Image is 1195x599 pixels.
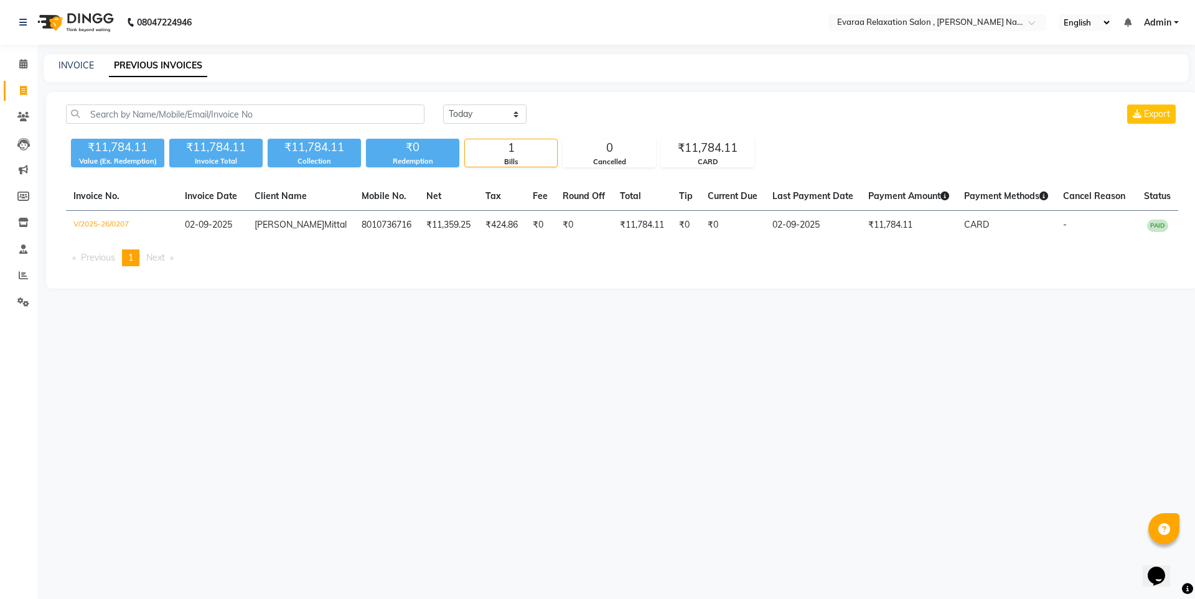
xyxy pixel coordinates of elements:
span: 1 [128,252,133,263]
span: Invoice Date [185,190,237,202]
td: 02-09-2025 [765,211,861,240]
span: [PERSON_NAME] [255,219,324,230]
nav: Pagination [66,249,1178,266]
span: Admin [1144,16,1171,29]
td: ₹11,359.25 [419,211,478,240]
td: ₹424.86 [478,211,525,240]
td: ₹11,784.11 [861,211,957,240]
button: Export [1127,104,1176,124]
div: 1 [465,139,557,157]
span: CARD [964,219,989,230]
span: Payment Methods [964,190,1048,202]
div: ₹11,784.11 [662,139,754,157]
div: Redemption [366,156,459,167]
span: Tax [485,190,501,202]
span: Total [620,190,641,202]
span: Cancel Reason [1063,190,1125,202]
span: Status [1144,190,1171,202]
div: ₹11,784.11 [268,139,361,156]
span: Payment Amount [868,190,949,202]
iframe: chat widget [1143,549,1183,587]
td: ₹0 [525,211,555,240]
a: INVOICE [59,60,94,71]
span: Mittal [324,219,347,230]
div: Value (Ex. Redemption) [71,156,164,167]
input: Search by Name/Mobile/Email/Invoice No [66,104,424,124]
span: Client Name [255,190,307,202]
div: CARD [662,157,754,167]
span: Net [426,190,441,202]
div: Cancelled [563,157,655,167]
td: V/2025-26/0207 [66,211,177,240]
span: Mobile No. [362,190,406,202]
span: Current Due [708,190,757,202]
td: ₹0 [700,211,765,240]
div: Bills [465,157,557,167]
td: ₹11,784.11 [612,211,672,240]
span: Next [146,252,165,263]
span: Round Off [563,190,605,202]
span: PAID [1147,220,1168,232]
td: ₹0 [672,211,700,240]
span: 02-09-2025 [185,219,232,230]
span: Invoice No. [73,190,119,202]
span: - [1063,219,1067,230]
div: 0 [563,139,655,157]
span: Export [1144,108,1170,119]
td: 8010736716 [354,211,419,240]
img: logo [32,5,117,40]
div: Invoice Total [169,156,263,167]
span: Last Payment Date [772,190,853,202]
b: 08047224946 [137,5,192,40]
td: ₹0 [555,211,612,240]
div: ₹0 [366,139,459,156]
span: Fee [533,190,548,202]
div: ₹11,784.11 [71,139,164,156]
div: ₹11,784.11 [169,139,263,156]
a: PREVIOUS INVOICES [109,55,207,77]
span: Tip [679,190,693,202]
div: Collection [268,156,361,167]
span: Previous [81,252,115,263]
